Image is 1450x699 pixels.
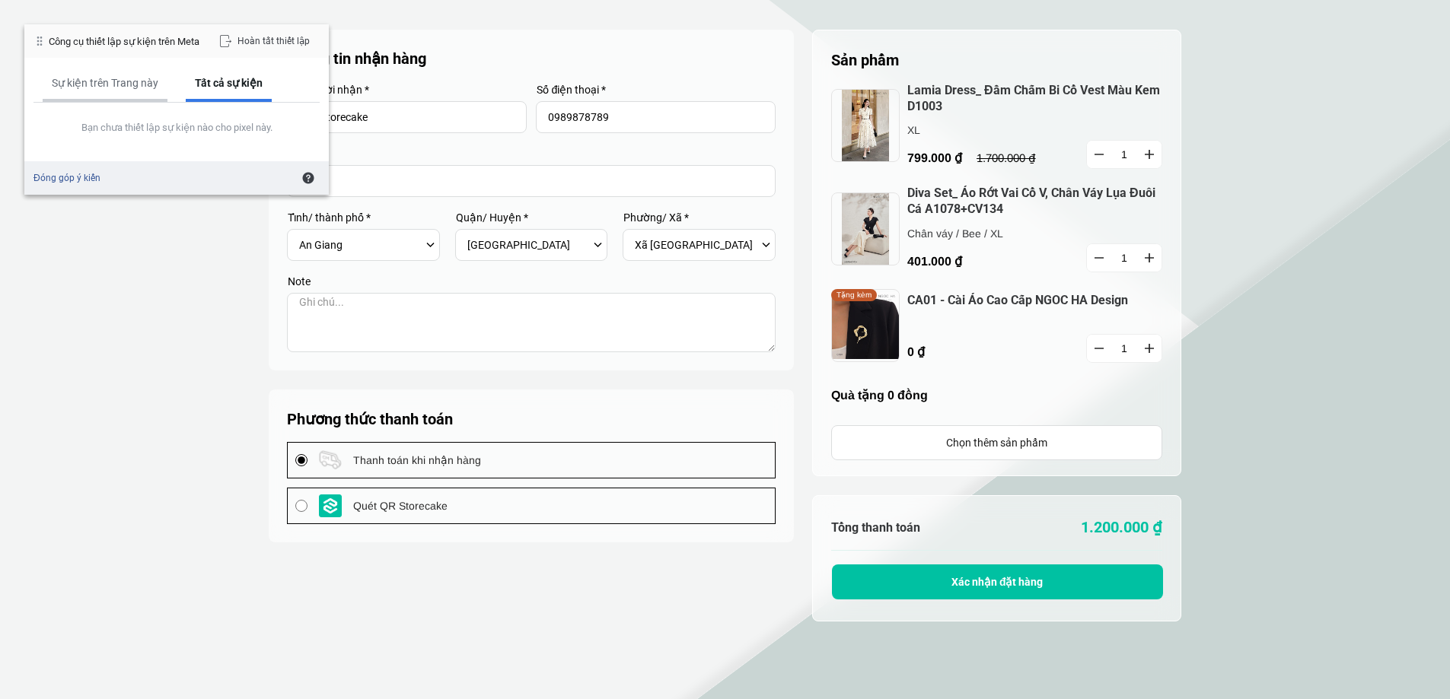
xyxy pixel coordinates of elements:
p: 0 ₫ [907,342,1060,361]
a: Diva Set_ Áo Rớt Vai Cổ V, Chân Váy Lụa Đuôi Cá A1078+CV134 [907,186,1162,218]
p: 1.700.000 ₫ [977,151,1045,165]
h5: Sản phẩm [831,49,1162,71]
div: Tất cả sự kiện [195,76,263,90]
span: Thanh toán khi nhận hàng [353,452,481,469]
img: payment logo [319,494,342,517]
div: Sự kiện trên Trang này [43,67,167,102]
div: Tất cả sự kiện [186,67,272,102]
h4: Quà tặng 0 đồng [831,388,1162,402]
select: Select province [299,232,422,258]
a: Lamia Dress_ Đầm Chấm Bi Cổ Vest Màu Kem D1003 [907,83,1162,115]
input: Input address with auto completion [287,165,776,197]
img: jpeg.jpeg [831,289,900,362]
img: jpeg.jpeg [831,89,900,162]
a: Đóng góp ý kiến [33,172,100,184]
div: Tìm hiểu về Công cụ thiết lập sự kiện [297,167,320,189]
button: Xác nhận đặt hàng [832,564,1163,599]
span: Quét QR Storecake [353,497,448,514]
input: payment logo Thanh toán khi nhận hàng [295,454,308,466]
label: Tỉnh/ thành phố * [287,212,440,223]
img: payment logo [319,449,342,472]
p: 799.000 ₫ [907,148,1060,167]
img: jpeg.jpeg [831,192,900,265]
p: 401.000 ₫ [907,252,1060,271]
label: Số điện thoại * [536,84,776,95]
p: Tặng kèm [831,289,877,301]
p: XL [907,122,1059,138]
span: Xác nhận đặt hàng [951,576,1044,588]
label: Note [287,276,776,287]
input: Input Nhập số điện thoại... [536,101,776,133]
label: Địa chỉ * [287,148,776,159]
label: Tên người nhận * [287,84,527,95]
a: Chọn thêm sản phẩm [831,425,1162,460]
a: CA01 - Cài Áo Cao Cấp NGOC HA Design [907,293,1162,309]
h5: Phương thức thanh toán [287,408,776,431]
div: Sự kiện trên Trang này [52,76,158,90]
div: Công cụ thiết lập sự kiện trên Meta [49,35,199,48]
p: Chân váy / Bee / XL [907,225,1059,242]
div: Hoàn tất thiết lập [209,30,320,52]
input: Quantity input [1087,244,1162,272]
p: Thông tin nhận hàng [287,48,776,69]
label: Phường/ Xã * [623,212,776,223]
div: Chọn thêm sản phẩm [832,434,1162,451]
input: payment logo Quét QR Storecake [295,500,308,512]
input: Input Nhập tên người nhận... [287,101,527,133]
h6: Tổng thanh toán [831,520,997,535]
p: 1.200.000 ₫ [997,516,1163,539]
label: Quận/ Huyện * [455,212,608,223]
select: Select commune [635,232,757,258]
input: Quantity input [1087,141,1162,168]
div: Bạn chưa thiết lập sự kiện nào cho pixel này. [52,121,301,134]
input: Quantity input [1087,335,1162,362]
select: Select district [467,232,590,258]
